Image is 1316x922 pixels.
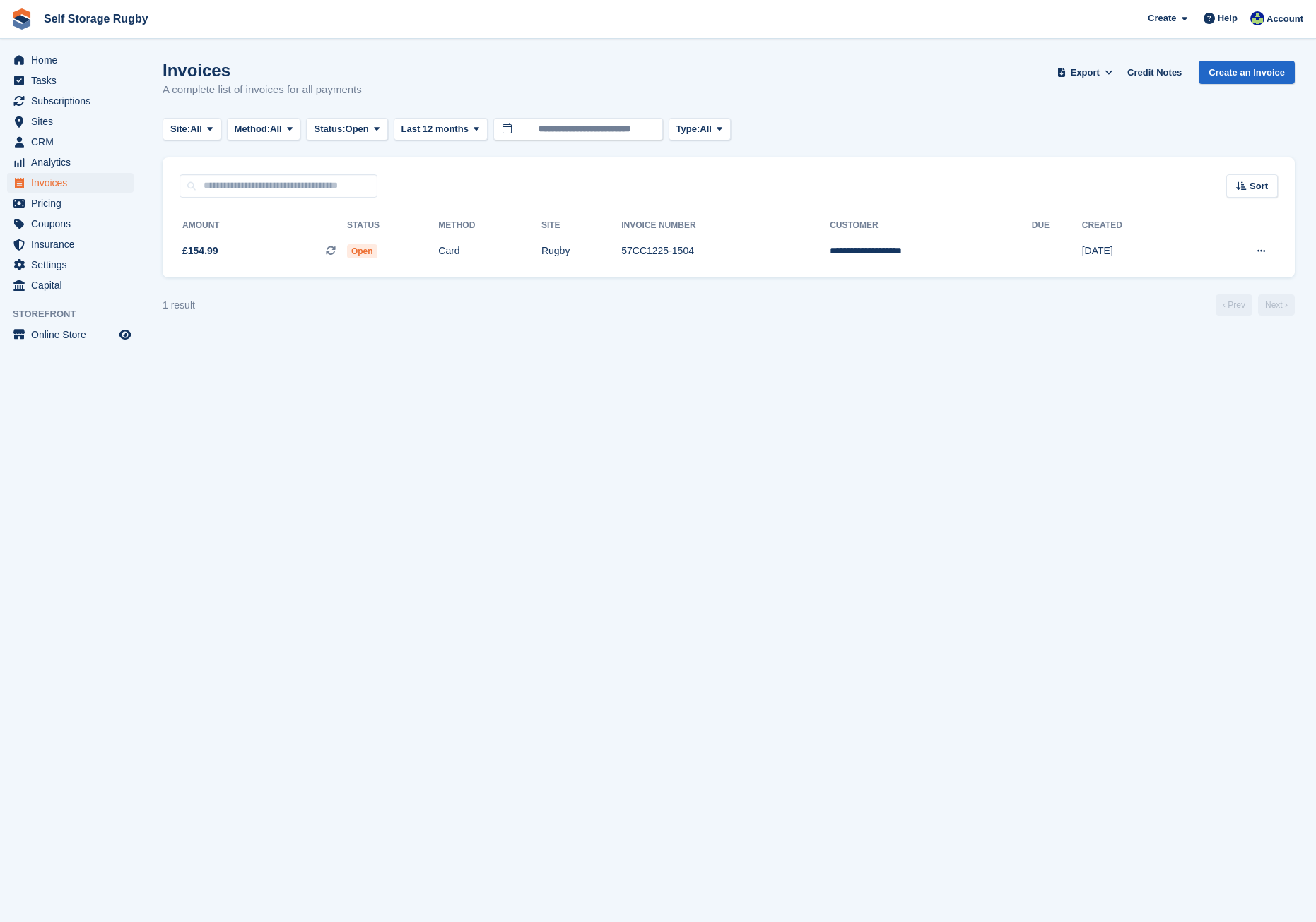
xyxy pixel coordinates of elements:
[7,234,134,254] a: menu
[7,255,134,275] a: menu
[1258,294,1295,316] a: Next
[31,152,116,172] span: Analytics
[1218,11,1238,25] span: Help
[346,122,369,136] span: Open
[7,214,134,234] a: menu
[170,122,190,136] span: Site:
[11,8,33,30] img: stora-icon-8386f47178a22dfd0bd8f6a31ec36ba5ce8667c1dd55bd0f319d3a0aa187defe.svg
[31,132,116,152] span: CRM
[306,118,387,141] button: Status: Open
[1216,294,1252,316] a: Previous
[438,237,541,266] td: Card
[1054,61,1116,84] button: Export
[163,118,221,141] button: Site: All
[38,7,154,30] a: Self Storage Rugby
[1082,237,1195,266] td: [DATE]
[235,122,271,136] span: Method:
[1250,11,1264,25] img: Richard Palmer
[1071,66,1100,80] span: Export
[31,214,116,234] span: Coupons
[7,152,134,172] a: menu
[7,112,134,131] a: menu
[1267,12,1303,26] span: Account
[31,325,116,345] span: Online Store
[13,307,141,321] span: Storefront
[7,325,134,345] a: menu
[31,112,116,131] span: Sites
[31,173,116,193] span: Invoices
[7,91,134,111] a: menu
[1199,61,1295,84] a: Create an Invoice
[394,118,488,141] button: Last 12 months
[347,215,438,237] th: Status
[1082,215,1195,237] th: Created
[669,118,731,141] button: Type: All
[621,215,830,237] th: Invoice Number
[401,122,469,136] span: Last 12 months
[190,122,202,136] span: All
[31,275,116,295] span: Capital
[438,215,541,237] th: Method
[7,275,134,295] a: menu
[227,118,301,141] button: Method: All
[117,326,134,343] a: Preview store
[31,71,116,90] span: Tasks
[541,237,621,266] td: Rugby
[182,244,218,258] span: £154.99
[676,122,700,136] span: Type:
[314,122,345,136] span: Status:
[163,61,362,80] h1: Invoices
[1213,294,1298,316] nav: Page
[700,122,712,136] span: All
[7,193,134,213] a: menu
[7,132,134,152] a: menu
[7,50,134,70] a: menu
[31,50,116,70] span: Home
[163,298,195,313] div: 1 result
[31,91,116,111] span: Subscriptions
[270,122,282,136] span: All
[1122,61,1187,84] a: Credit Notes
[180,215,347,237] th: Amount
[1032,215,1082,237] th: Due
[1250,179,1268,193] span: Sort
[621,237,830,266] td: 57CC1225-1504
[7,71,134,90] a: menu
[163,82,362,98] p: A complete list of invoices for all payments
[7,173,134,193] a: menu
[541,215,621,237] th: Site
[31,255,116,275] span: Settings
[1148,11,1176,25] span: Create
[31,193,116,213] span: Pricing
[347,244,377,258] span: Open
[31,234,116,254] span: Insurance
[830,215,1032,237] th: Customer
